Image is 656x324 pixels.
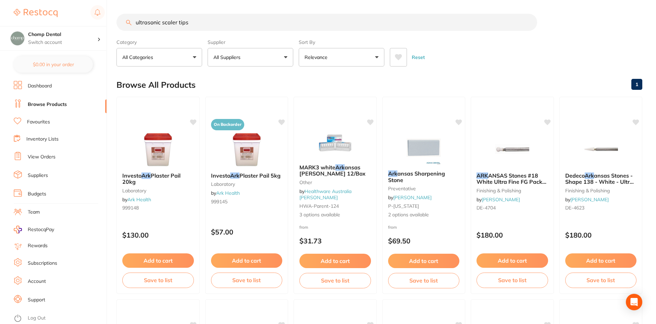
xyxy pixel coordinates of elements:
[14,56,93,73] button: $0.00 in your order
[116,48,202,67] button: All Categories
[239,172,281,179] span: Plaster Pail 5kg
[28,172,48,179] a: Suppliers
[476,231,548,239] p: $180.00
[565,196,609,203] span: by
[388,170,397,177] em: Ark
[141,172,151,179] em: Ark
[476,172,488,179] em: ARK
[213,54,243,61] p: All Suppliers
[299,237,371,245] p: $31.73
[299,203,339,209] span: HWA-parent-124
[122,188,194,193] small: laboratory
[299,164,366,177] span: ansas [PERSON_NAME] 12/Box
[211,199,227,205] span: 999145
[299,180,371,185] small: other
[116,39,202,45] label: Category
[410,48,427,67] button: Reset
[299,254,371,268] button: Add to cart
[28,191,46,197] a: Budgets
[208,39,293,45] label: Supplier
[211,172,230,179] span: Investo
[11,32,24,45] img: Chomp Dental
[565,172,585,179] span: Dedeco
[122,196,151,203] span: by
[388,254,460,268] button: Add to cart
[122,172,141,179] span: Investo
[476,172,548,185] b: ARKANSAS Stones #18 White Ultra Fine FG Pack of 12
[388,203,419,209] span: P-[US_STATE]
[28,31,97,38] h4: Chomp Dental
[208,48,293,67] button: All Suppliers
[14,226,22,233] img: RestocqPay
[299,39,384,45] label: Sort By
[579,133,623,167] img: Dedeco Arkansas Stones - Shape 138 - White - Ultra Fine - Slow Speed, Right Angle (RA), 12-Pack
[28,39,97,46] p: Switch account
[211,273,283,288] button: Save to list
[631,77,642,91] a: 1
[122,172,181,185] span: Plaster Pail 20kg
[211,228,283,236] p: $57.00
[476,205,496,211] span: DE-4704
[211,119,244,130] span: On Backorder
[14,9,58,17] img: Restocq Logo
[122,253,194,268] button: Add to cart
[388,237,460,245] p: $69.50
[127,196,151,203] a: Ark Health
[28,209,40,216] a: Team
[211,190,240,196] span: by
[28,101,67,108] a: Browse Products
[122,54,156,61] p: All Categories
[565,172,634,198] span: ansas Stones - Shape 138 - White - Ultra Fine - Slow Speed, Right Angle (RA), 12-Pack
[26,136,59,143] a: Inventory Lists
[14,226,54,233] a: RestocqPay
[299,273,371,288] button: Save to list
[570,196,609,203] a: [PERSON_NAME]
[299,164,335,171] span: MARK3 white
[216,190,240,196] a: Ark Health
[211,172,283,179] b: Investo Ark Plaster Pail 5kg
[299,225,308,230] span: from
[122,172,194,185] b: Investo Ark Plaster Pail 20kg
[585,172,594,179] em: Ark
[116,14,537,31] input: Search Products
[116,80,196,90] h2: Browse All Products
[388,273,460,288] button: Save to list
[388,212,460,218] span: 2 options available
[313,124,357,159] img: MARK3 white Arkansas stone FG 12/Box
[14,313,104,324] button: Log Out
[388,186,460,191] small: preventative
[388,170,445,183] span: ansas Sharpening Stone
[28,226,54,233] span: RestocqPay
[27,119,50,125] a: Favourites
[122,205,139,211] span: 999148
[299,48,384,67] button: Relevance
[299,212,371,218] span: 3 options available
[565,231,637,239] p: $180.00
[28,297,45,303] a: Support
[28,315,46,322] a: Log Out
[565,205,584,211] span: DE-4623
[626,294,642,310] div: Open Intercom Messenger
[28,154,55,160] a: View Orders
[388,170,460,183] b: Arkansas Sharpening Stone
[388,194,432,201] span: by
[476,196,520,203] span: by
[476,172,546,192] span: ANSAS Stones #18 White Ultra Fine FG Pack of 12
[28,242,48,249] a: Rewards
[28,260,57,267] a: Subscriptions
[14,5,58,21] a: Restocq Logo
[122,231,194,239] p: $130.00
[565,253,637,268] button: Add to cart
[476,253,548,268] button: Add to cart
[305,54,330,61] p: Relevance
[393,194,432,201] a: [PERSON_NAME]
[565,188,637,193] small: finishing & polishing
[28,278,46,285] a: Account
[482,196,520,203] a: [PERSON_NAME]
[299,164,371,177] b: MARK3 white Arkansas stone FG 12/Box
[122,273,194,288] button: Save to list
[224,133,269,167] img: Investo Ark Plaster Pail 5kg
[230,172,239,179] em: Ark
[565,273,637,288] button: Save to list
[335,164,345,171] em: Ark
